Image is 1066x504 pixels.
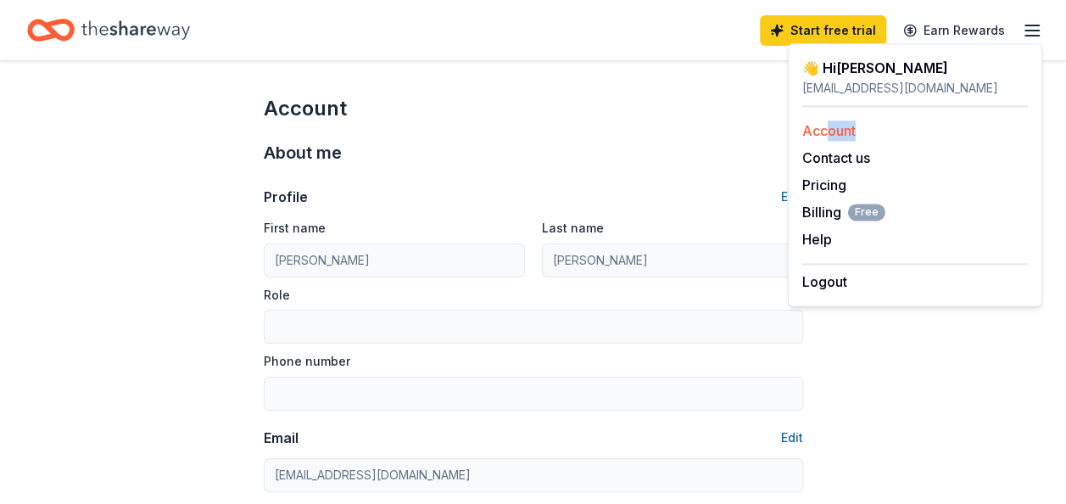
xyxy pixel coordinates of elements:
[848,204,885,221] span: Free
[802,176,846,193] a: Pricing
[781,187,803,207] button: Edit
[802,148,870,168] button: Contact us
[264,287,290,304] label: Role
[802,78,1028,98] div: [EMAIL_ADDRESS][DOMAIN_NAME]
[264,139,803,166] div: About me
[264,220,326,237] label: First name
[542,220,604,237] label: Last name
[802,229,832,249] button: Help
[802,272,847,292] button: Logout
[27,10,190,50] a: Home
[802,122,856,139] a: Account
[802,202,885,222] button: BillingFree
[264,428,299,448] div: Email
[781,428,803,448] button: Edit
[264,353,350,370] label: Phone number
[893,15,1015,46] a: Earn Rewards
[264,187,308,207] div: Profile
[264,95,803,122] div: Account
[802,58,1028,78] div: 👋 Hi [PERSON_NAME]
[802,202,885,222] span: Billing
[760,15,886,46] a: Start free trial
